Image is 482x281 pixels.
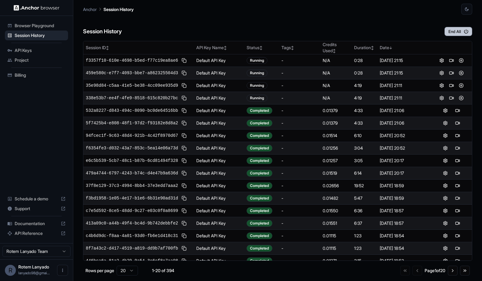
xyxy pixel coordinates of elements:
[323,108,349,114] div: 0.01379
[281,45,317,51] div: Tags
[354,45,375,51] div: Duration
[380,120,429,126] div: [DATE] 21:06
[86,145,178,151] span: f6354fe3-d032-43a7-853c-5ea14e06a73d
[247,182,272,189] div: Completed
[354,70,375,76] div: 0:28
[354,195,375,201] div: 5:47
[15,47,66,53] span: API Keys
[247,57,267,64] div: Running
[380,57,429,64] div: [DATE] 21:15
[354,170,375,176] div: 6:14
[323,42,349,54] div: Credits Used
[380,158,429,164] div: [DATE] 20:17
[86,57,178,64] span: f3357f10-610e-4698-b5ed-f77c19ea8ae6
[281,120,317,126] div: -
[281,170,317,176] div: -
[354,183,375,189] div: 19:52
[323,95,349,101] div: N/A
[247,120,272,126] div: Completed
[83,6,134,13] nav: breadcrumb
[380,170,429,176] div: [DATE] 20:17
[354,208,375,214] div: 6:36
[247,220,272,227] div: Completed
[291,46,294,50] span: ↕
[389,46,392,50] span: ↓
[194,217,244,230] td: Default API Key
[86,195,178,201] span: f3bd1958-1e05-4e17-b1e6-6b31e90ad31d
[247,195,272,202] div: Completed
[247,70,267,76] div: Running
[18,271,50,275] span: lanyado98@gmail.com
[15,221,58,227] span: Documentation
[323,70,349,76] div: N/A
[281,82,317,89] div: -
[323,233,349,239] div: 0.01115
[281,70,317,76] div: -
[380,133,429,139] div: [DATE] 20:52
[281,195,317,201] div: -
[5,204,68,213] div: Support
[194,54,244,67] td: Default API Key
[380,195,429,201] div: [DATE] 18:59
[83,6,97,13] p: Anchor
[86,45,191,51] div: Session ID
[194,192,244,205] td: Default API Key
[5,194,68,204] div: Schedule a demo
[86,108,178,114] span: 532a8227-d843-494c-8090-bc0de64516bb
[194,104,244,117] td: Default API Key
[86,95,178,101] span: 338e53b7-ee4f-4fe9-8518-615c820b27bc
[86,82,178,89] span: 35e98d84-c5aa-41e5-be38-4cc09ee935d9
[281,108,317,114] div: -
[354,95,375,101] div: 4:19
[380,233,429,239] div: [DATE] 18:54
[247,232,272,239] div: Completed
[5,265,16,276] div: R
[323,145,349,151] div: 0.01256
[281,220,317,226] div: -
[380,70,429,76] div: [DATE] 21:15
[15,72,66,78] span: Billing
[86,158,178,164] span: e6c5b539-5cb7-48c1-b87b-6cd81494f328
[247,157,272,164] div: Completed
[323,245,349,251] div: 0.01115
[354,57,375,64] div: 0:28
[354,145,375,151] div: 3:04
[194,180,244,192] td: Default API Key
[86,245,178,251] span: 8f7a43c2-d417-4519-a819-dd9b7af700fb
[354,245,375,251] div: 1:23
[57,265,68,276] button: Open menu
[15,57,66,63] span: Project
[323,195,349,201] div: 0.01482
[194,242,244,255] td: Default API Key
[281,245,317,251] div: -
[247,207,272,214] div: Completed
[281,258,317,264] div: -
[323,258,349,264] div: 0.01271
[323,158,349,164] div: 0.01257
[247,257,272,264] div: Completed
[281,208,317,214] div: -
[371,46,374,50] span: ↕
[259,46,263,50] span: ↕
[247,82,267,89] div: Running
[15,230,58,236] span: API Reference
[323,170,349,176] div: 0.01519
[5,219,68,228] div: Documentation
[354,82,375,89] div: 4:19
[247,170,272,177] div: Completed
[323,133,349,139] div: 0.01514
[86,258,178,264] span: 446bca6a-81a2-4b29-9a54-3e6ef8e7aa98
[15,23,66,29] span: Browser Playground
[354,220,375,226] div: 6:37
[380,45,429,51] div: Date
[354,233,375,239] div: 1:23
[194,155,244,167] td: Default API Key
[247,95,267,101] div: Running
[380,208,429,214] div: [DATE] 18:57
[194,255,244,267] td: Default API Key
[106,46,109,50] span: ↕
[354,258,375,264] div: 3:15
[281,233,317,239] div: -
[323,208,349,214] div: 0.01550
[194,117,244,130] td: Default API Key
